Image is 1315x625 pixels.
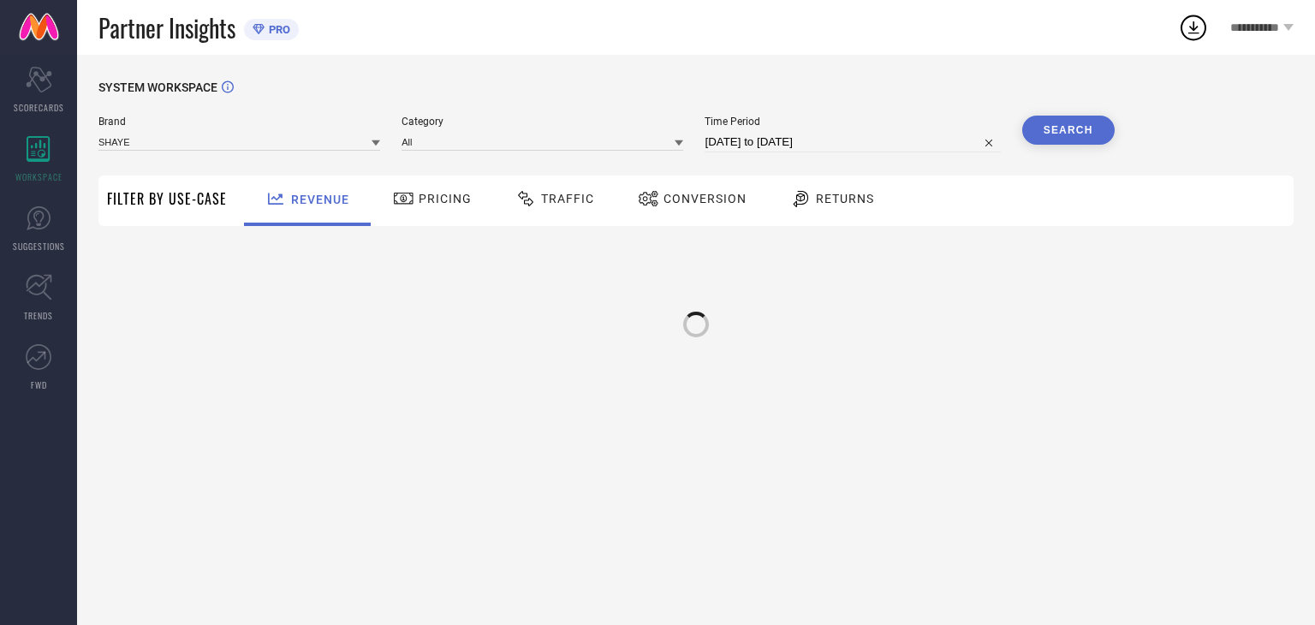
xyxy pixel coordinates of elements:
[705,116,1000,128] span: Time Period
[107,188,227,209] span: Filter By Use-Case
[13,240,65,253] span: SUGGESTIONS
[14,101,64,114] span: SCORECARDS
[541,192,594,205] span: Traffic
[98,80,217,94] span: SYSTEM WORKSPACE
[24,309,53,322] span: TRENDS
[15,170,62,183] span: WORKSPACE
[663,192,747,205] span: Conversion
[1178,12,1209,43] div: Open download list
[705,132,1000,152] input: Select time period
[265,23,290,36] span: PRO
[98,116,380,128] span: Brand
[816,192,874,205] span: Returns
[98,10,235,45] span: Partner Insights
[31,378,47,391] span: FWD
[1022,116,1115,145] button: Search
[402,116,683,128] span: Category
[291,193,349,206] span: Revenue
[419,192,472,205] span: Pricing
